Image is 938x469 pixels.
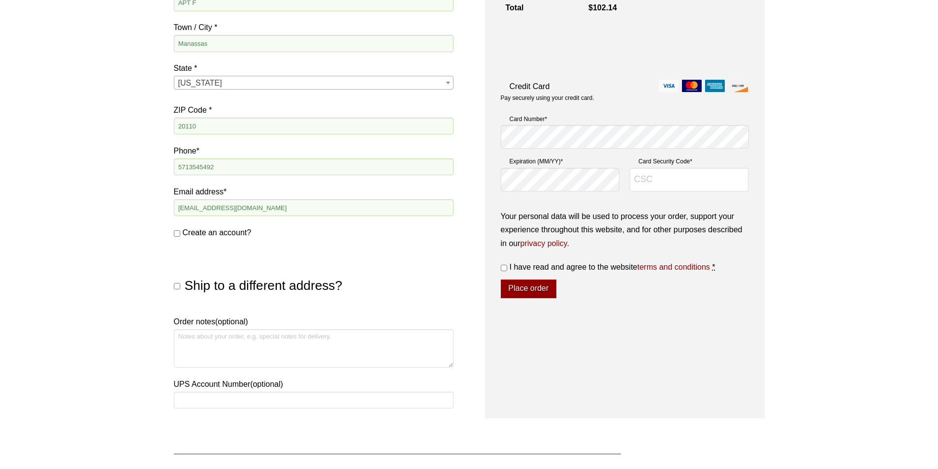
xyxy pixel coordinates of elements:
span: Ship to a different address? [185,278,342,293]
label: Phone [174,144,453,157]
label: Order notes [174,315,453,328]
p: Pay securely using your credit card. [501,94,749,102]
button: Place order [501,280,556,298]
img: amex [705,80,725,92]
fieldset: Payment Info [501,110,749,200]
bdi: 102.14 [588,3,617,12]
span: I have read and agree to the website [510,263,710,271]
label: Email address [174,185,453,198]
label: UPS Account Number [174,377,453,391]
label: Card Security Code [630,156,749,166]
span: $ [588,3,593,12]
p: Your personal data will be used to process your order, support your experience throughout this we... [501,210,749,250]
span: State [174,76,453,90]
img: discover [728,80,748,92]
label: Card Number [501,114,749,124]
label: Town / City [174,21,453,34]
a: terms and conditions [637,263,710,271]
span: (optional) [250,380,283,388]
iframe: reCAPTCHA [501,28,650,66]
span: Virginia [174,76,453,90]
label: Expiration (MM/YY) [501,156,620,166]
img: visa [659,80,679,92]
label: State [174,62,453,75]
input: Ship to a different address? [174,283,180,289]
a: privacy policy [520,239,567,248]
abbr: required [712,263,715,271]
input: I have read and agree to the websiteterms and conditions * [501,265,507,271]
span: Create an account? [183,228,252,237]
label: ZIP Code [174,103,453,117]
img: mastercard [682,80,702,92]
span: (optional) [215,317,248,326]
input: CSC [630,168,749,191]
label: Credit Card [501,80,749,93]
input: Create an account? [174,230,180,237]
